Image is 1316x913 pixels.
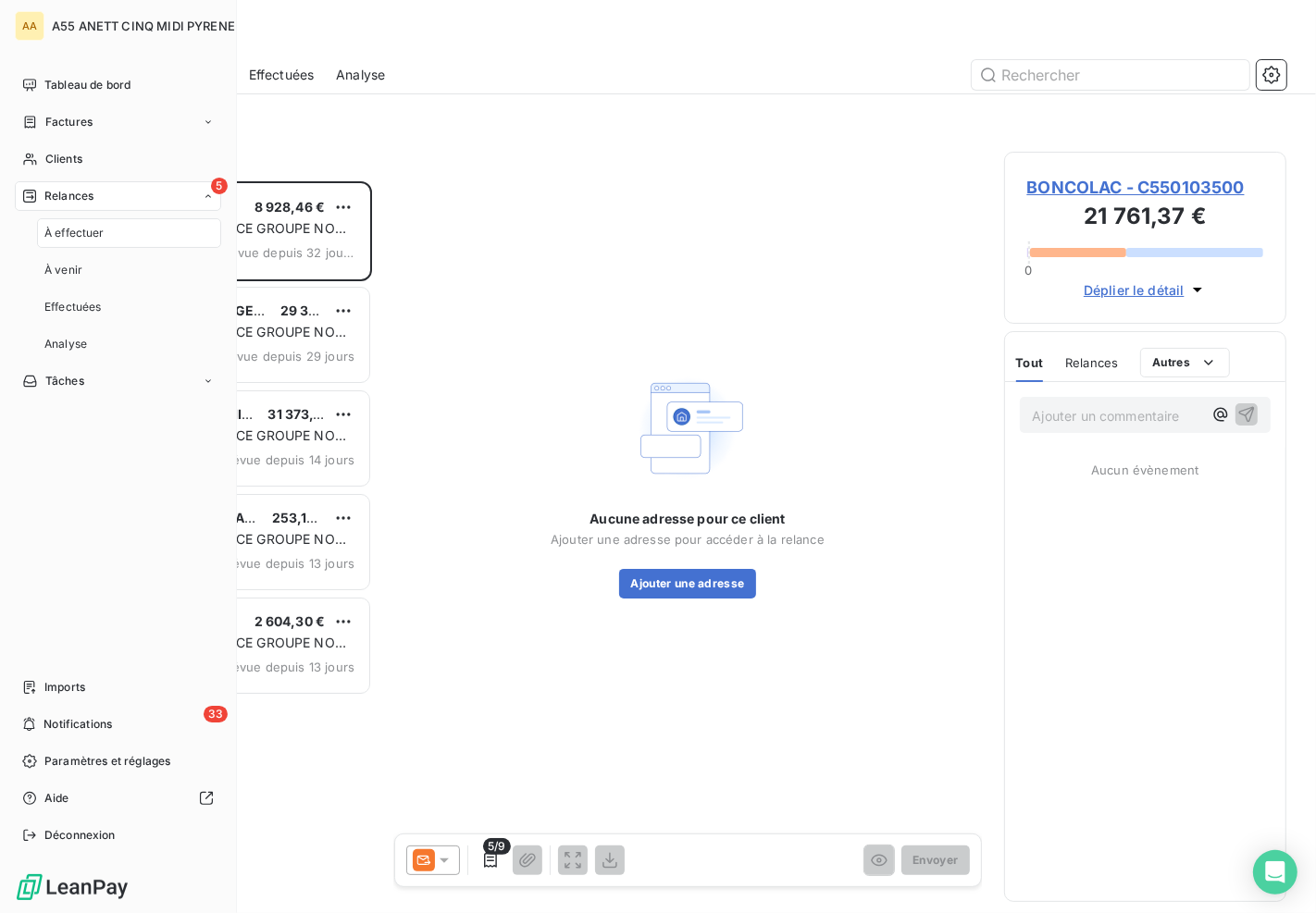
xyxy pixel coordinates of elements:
[619,569,755,598] button: Ajouter une adresse
[45,151,82,167] span: Clients
[44,77,130,93] span: Tableau de bord
[217,245,354,260] span: prévue depuis 32 jours
[44,753,170,770] span: Paramètres et réglages
[280,302,359,318] span: 29 342,76 €
[1078,279,1212,301] button: Déplier le détail
[220,660,354,674] span: prévue depuis 13 jours
[249,66,315,84] span: Effectuées
[45,114,93,130] span: Factures
[483,838,510,855] span: 5/9
[628,369,747,487] img: Empty state
[44,299,102,315] span: Effectuées
[15,872,130,902] img: Logo LeanPay
[1065,355,1118,370] span: Relances
[336,66,385,84] span: Analyse
[45,373,84,389] span: Tâches
[132,324,346,358] span: PLAN DE RELANCE GROUPE NON AUTOMATIQUE
[217,349,354,364] span: prévue depuis 29 jours
[255,199,326,215] span: 8 928,46 €
[590,510,785,528] span: Aucune adresse pour ce client
[267,406,340,422] span: 31 373,13 €
[44,790,69,807] span: Aide
[972,60,1249,90] input: Rechercher
[15,11,44,41] div: AA
[132,635,346,669] span: PLAN DE RELANCE GROUPE NON AUTOMATIQUE
[901,845,969,875] button: Envoyer
[44,336,87,352] span: Analyse
[1016,355,1044,370] span: Tout
[132,220,346,254] span: PLAN DE RELANCE GROUPE NON AUTOMATIQUE
[1027,175,1264,200] span: BONCOLAC - C550103500
[52,19,250,33] span: A55 ANETT CINQ MIDI PYRENEES
[44,827,116,844] span: Déconnexion
[130,302,368,318] span: POLYCLINIQUE [GEOGRAPHIC_DATA]
[1091,463,1198,477] span: Aucun évènement
[220,452,354,467] span: prévue depuis 14 jours
[132,531,346,565] span: PLAN DE RELANCE GROUPE NON AUTOMATIQUE
[44,188,93,204] span: Relances
[272,510,328,525] span: 253,13 €
[15,783,221,813] a: Aide
[551,532,825,547] span: Ajouter une adresse pour accéder à la relance
[1084,280,1185,300] span: Déplier le détail
[211,178,228,194] span: 5
[1140,348,1230,377] button: Autres
[204,706,228,722] span: 33
[44,262,82,278] span: À venir
[44,679,85,696] span: Imports
[220,556,354,571] span: prévue depuis 13 jours
[1027,200,1264,237] h3: 21 761,37 €
[1024,263,1032,278] span: 0
[43,716,112,733] span: Notifications
[44,225,105,241] span: À effectuer
[1253,850,1297,894] div: Open Intercom Messenger
[255,613,326,629] span: 2 604,30 €
[132,427,346,462] span: PLAN DE RELANCE GROUPE NON AUTOMATIQUE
